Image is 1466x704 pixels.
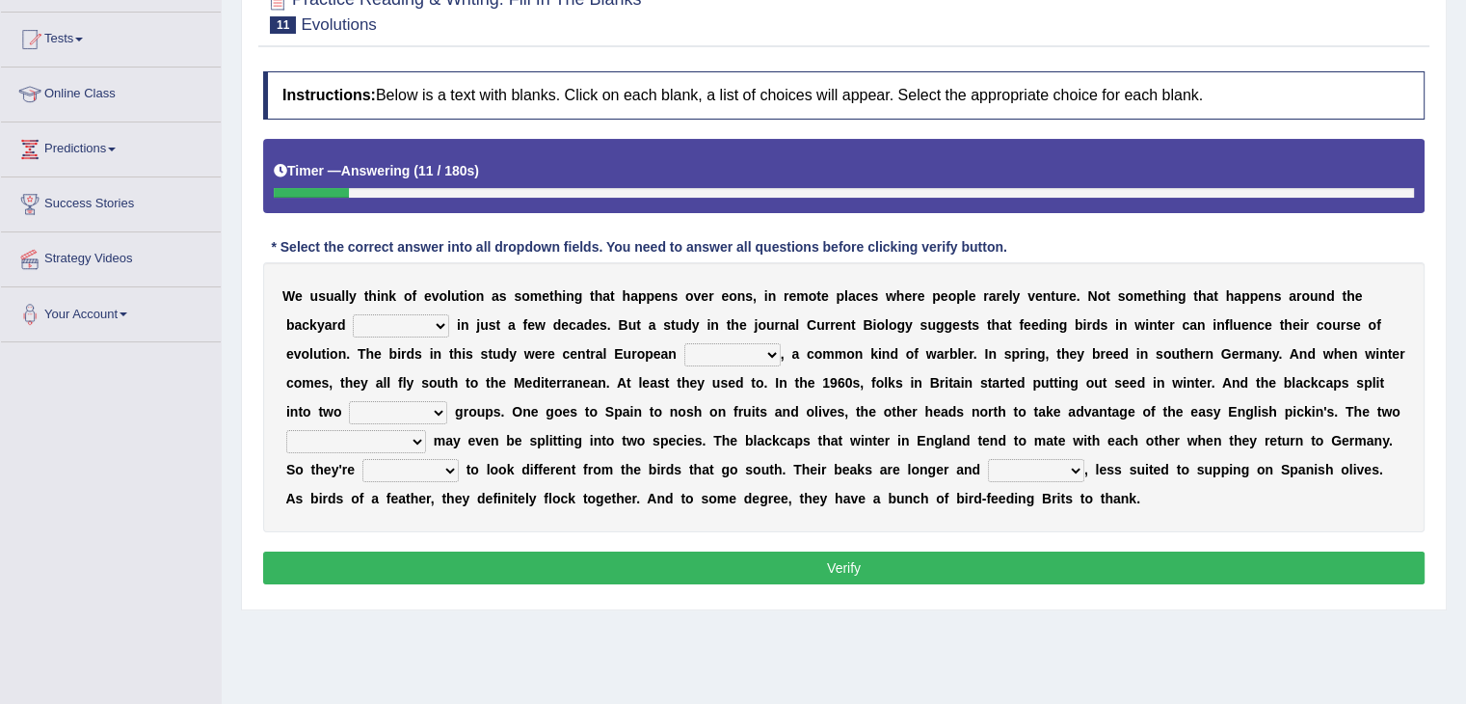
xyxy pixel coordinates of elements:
[333,288,341,304] b: a
[870,288,878,304] b: s
[508,317,516,333] b: a
[1368,317,1376,333] b: o
[607,317,611,333] b: .
[662,288,671,304] b: n
[842,317,851,333] b: n
[586,346,591,362] b: t
[737,288,746,304] b: n
[948,288,957,304] b: o
[1257,317,1265,333] b: c
[584,317,593,333] b: d
[295,288,303,304] b: e
[309,346,313,362] b: l
[263,552,1425,584] button: Verify
[758,317,766,333] b: o
[729,288,737,304] b: o
[1125,288,1133,304] b: o
[1341,317,1346,333] b: r
[514,288,521,304] b: s
[569,317,576,333] b: c
[554,288,563,304] b: h
[1301,288,1310,304] b: o
[535,346,543,362] b: e
[1039,317,1048,333] b: d
[570,346,577,362] b: e
[708,288,713,304] b: r
[318,288,326,304] b: s
[476,317,480,333] b: j
[1031,317,1039,333] b: e
[766,317,775,333] b: u
[1077,288,1080,304] b: .
[313,346,322,362] b: u
[825,317,830,333] b: r
[1161,317,1169,333] b: e
[1075,317,1083,333] b: b
[886,288,896,304] b: w
[527,317,535,333] b: e
[1000,317,1007,333] b: a
[404,288,413,304] b: o
[301,15,376,34] small: Evolutions
[1233,317,1241,333] b: u
[1342,288,1346,304] b: t
[989,288,997,304] b: a
[432,288,440,304] b: v
[590,288,595,304] b: t
[263,71,1425,120] h4: Below is a text with blanks. Click on each blank, a list of choices will appear. Select the appro...
[341,163,411,178] b: Answering
[936,317,945,333] b: g
[365,346,374,362] b: h
[836,288,844,304] b: p
[956,288,965,304] b: p
[349,288,357,304] b: y
[1069,288,1077,304] b: e
[595,288,603,304] b: h
[381,288,389,304] b: n
[1,287,221,336] a: Your Account
[413,163,418,178] b: (
[683,317,692,333] b: d
[1317,317,1324,333] b: c
[440,288,448,304] b: o
[764,288,768,304] b: i
[364,288,369,304] b: t
[521,288,530,304] b: o
[374,346,382,362] b: e
[562,288,566,304] b: i
[1213,288,1218,304] b: t
[451,288,460,304] b: u
[330,346,338,362] b: o
[462,346,466,362] b: i
[325,317,333,333] b: a
[263,237,1015,257] div: * Select the correct answer into all dropdown fields. You need to answer all questions before cli...
[430,346,434,362] b: i
[1189,317,1197,333] b: a
[406,346,414,362] b: d
[474,163,479,178] b: )
[920,317,927,333] b: s
[337,317,346,333] b: d
[622,288,630,304] b: h
[600,317,607,333] b: s
[562,346,570,362] b: c
[918,288,925,304] b: e
[851,317,856,333] b: t
[816,288,821,304] b: t
[401,346,406,362] b: r
[1087,288,1097,304] b: N
[1055,288,1064,304] b: u
[1326,288,1335,304] b: d
[460,288,465,304] b: t
[693,288,701,304] b: v
[905,317,913,333] b: y
[991,317,1000,333] b: h
[821,288,829,304] b: e
[1051,288,1055,304] b: t
[274,164,479,178] h5: Timer —
[952,317,960,333] b: e
[1310,288,1319,304] b: u
[1197,317,1206,333] b: n
[1216,317,1225,333] b: n
[996,288,1000,304] b: r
